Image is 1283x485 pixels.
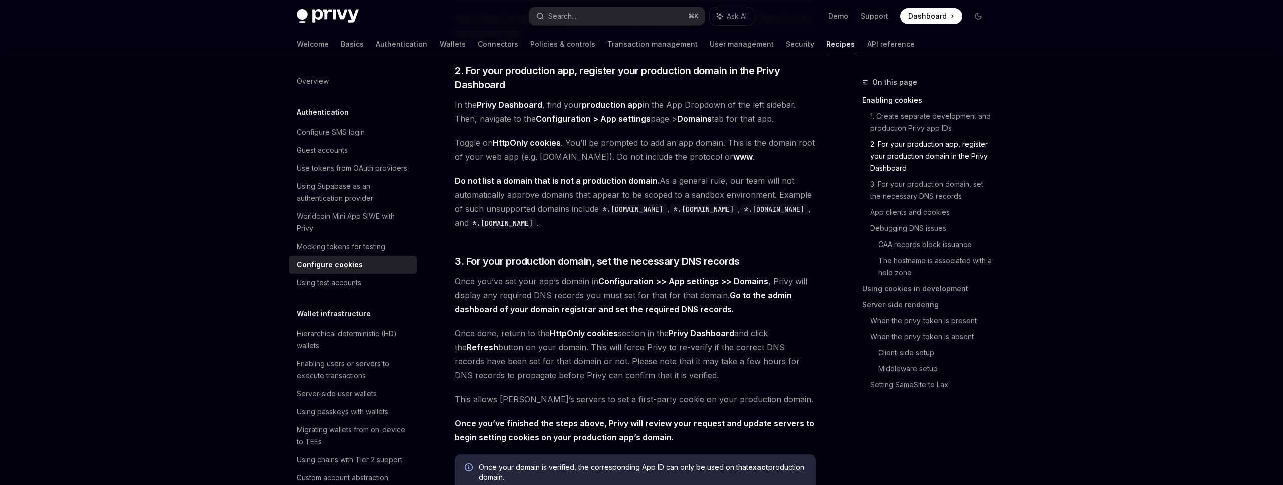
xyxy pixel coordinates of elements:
[455,98,816,126] span: In the , find your in the App Dropdown of the left sidebar. Then, navigate to the page > tab for ...
[341,32,364,56] a: Basics
[455,326,816,382] span: Once done, return to the section in the and click the button on your domain. This will force Priv...
[376,32,427,56] a: Authentication
[607,32,698,56] a: Transaction management
[477,100,542,110] a: Privy Dashboard
[297,259,363,271] div: Configure cookies
[289,274,417,292] a: Using test accounts
[297,388,377,400] div: Server-side user wallets
[289,237,417,256] a: Mocking tokens for testing
[289,177,417,207] a: Using Supabase as an authentication provider
[289,385,417,403] a: Server-side user wallets
[297,358,411,382] div: Enabling users or servers to execute transactions
[677,114,712,124] strong: Domains
[862,281,994,297] a: Using cookies in development
[289,325,417,355] a: Hierarchical deterministic (HD) wallets
[467,342,498,352] strong: Refresh
[455,174,816,230] span: As a general rule, our team will not automatically approve domains that appear to be scoped to a ...
[289,123,417,141] a: Configure SMS login
[297,32,329,56] a: Welcome
[440,32,466,56] a: Wallets
[455,418,814,442] strong: Once you’ve finished the steps above, Privy will review your request and update servers to begin ...
[289,355,417,385] a: Enabling users or servers to execute transactions
[740,204,808,215] code: *.[DOMAIN_NAME]
[289,72,417,90] a: Overview
[867,32,915,56] a: API reference
[826,32,855,56] a: Recipes
[862,92,994,108] a: Enabling cookies
[861,11,888,21] a: Support
[878,361,994,377] a: Middleware setup
[669,328,734,338] strong: Privy Dashboard
[870,108,994,136] a: 1. Create separate development and production Privy app IDs
[289,451,417,469] a: Using chains with Tier 2 support
[469,218,537,229] code: *.[DOMAIN_NAME]
[455,176,660,186] strong: Do not list a domain that is not a production domain.
[297,75,329,87] div: Overview
[530,32,595,56] a: Policies & controls
[727,11,747,21] span: Ask AI
[455,136,816,164] span: Toggle on . You’ll be prompted to add an app domain. This is the domain root of your web app (e.g...
[582,100,643,110] strong: production app
[455,254,739,268] span: 3. For your production domain, set the necessary DNS records
[872,76,917,88] span: On this page
[870,377,994,393] a: Setting SameSite to Lax
[710,7,754,25] button: Ask AI
[710,32,774,56] a: User management
[479,462,806,482] span: Once your domain is verified, the corresponding App ID can only be used on that production domain.
[878,345,994,361] a: Client-side setup
[289,141,417,159] a: Guest accounts
[465,463,475,473] svg: Info
[733,152,753,162] a: www
[870,329,994,345] a: When the privy-token is absent
[529,7,705,25] button: Search...⌘K
[289,256,417,274] a: Configure cookies
[289,207,417,237] a: Worldcoin Mini App SIWE with Privy
[870,204,994,220] a: App clients and cookies
[870,136,994,176] a: 2. For your production app, register your production domain in the Privy Dashboard
[478,32,518,56] a: Connectors
[297,106,349,118] h5: Authentication
[598,276,768,286] strong: Configuration >> App settings >> Domains
[599,204,667,215] code: *.[DOMAIN_NAME]
[297,406,388,418] div: Using passkeys with wallets
[828,11,848,21] a: Demo
[786,32,814,56] a: Security
[289,421,417,451] a: Migrating wallets from on-device to TEEs
[870,220,994,236] a: Debugging DNS issues
[878,236,994,253] a: CAA records block issuance
[862,297,994,313] a: Server-side rendering
[297,162,407,174] div: Use tokens from OAuth providers
[970,8,986,24] button: Toggle dark mode
[455,64,816,92] span: 2. For your production app, register your production domain in the Privy Dashboard
[455,274,816,316] span: Once you’ve set your app’s domain in , Privy will display any required DNS records you must set f...
[900,8,962,24] a: Dashboard
[670,204,738,215] code: *.[DOMAIN_NAME]
[455,392,816,406] span: This allows [PERSON_NAME]’s servers to set a first-party cookie on your production domain.
[688,12,699,20] span: ⌘ K
[536,114,651,124] strong: Configuration > App settings
[297,144,348,156] div: Guest accounts
[289,403,417,421] a: Using passkeys with wallets
[297,424,411,448] div: Migrating wallets from on-device to TEEs
[297,180,411,204] div: Using Supabase as an authentication provider
[297,210,411,234] div: Worldcoin Mini App SIWE with Privy
[297,328,411,352] div: Hierarchical deterministic (HD) wallets
[289,159,417,177] a: Use tokens from OAuth providers
[878,253,994,281] a: The hostname is associated with a held zone
[548,10,576,22] div: Search...
[870,313,994,329] a: When the privy-token is present
[748,463,768,471] strong: exact
[297,277,361,289] div: Using test accounts
[870,176,994,204] a: 3. For your production domain, set the necessary DNS records
[297,308,371,320] h5: Wallet infrastructure
[908,11,947,21] span: Dashboard
[550,328,618,338] strong: HttpOnly cookies
[297,9,359,23] img: dark logo
[297,240,385,253] div: Mocking tokens for testing
[297,454,402,466] div: Using chains with Tier 2 support
[297,126,365,138] div: Configure SMS login
[493,138,561,148] strong: HttpOnly cookies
